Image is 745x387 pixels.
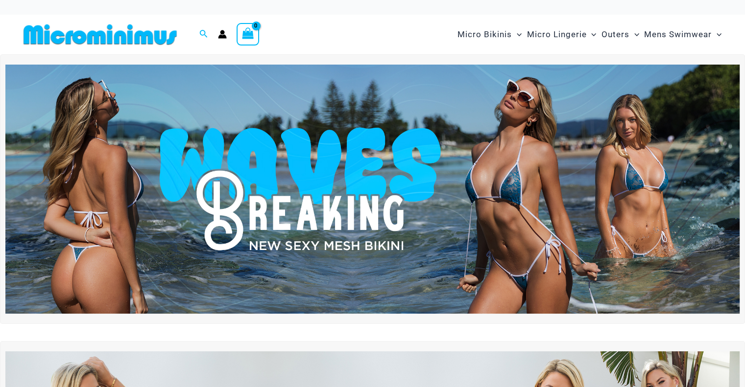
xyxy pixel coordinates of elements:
span: Menu Toggle [712,22,721,47]
a: OutersMenu ToggleMenu Toggle [599,20,642,49]
img: Waves Breaking Ocean Bikini Pack [5,65,740,314]
span: Mens Swimwear [644,22,712,47]
nav: Site Navigation [454,18,725,51]
a: Mens SwimwearMenu ToggleMenu Toggle [642,20,724,49]
a: Search icon link [199,28,208,41]
a: Micro LingerieMenu ToggleMenu Toggle [524,20,599,49]
span: Micro Lingerie [527,22,586,47]
span: Outers [601,22,629,47]
span: Menu Toggle [629,22,639,47]
img: MM SHOP LOGO FLAT [20,23,181,46]
span: Menu Toggle [512,22,522,47]
span: Micro Bikinis [457,22,512,47]
span: Menu Toggle [586,22,596,47]
a: Account icon link [218,30,227,39]
a: View Shopping Cart, empty [237,23,259,46]
a: Micro BikinisMenu ToggleMenu Toggle [455,20,524,49]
